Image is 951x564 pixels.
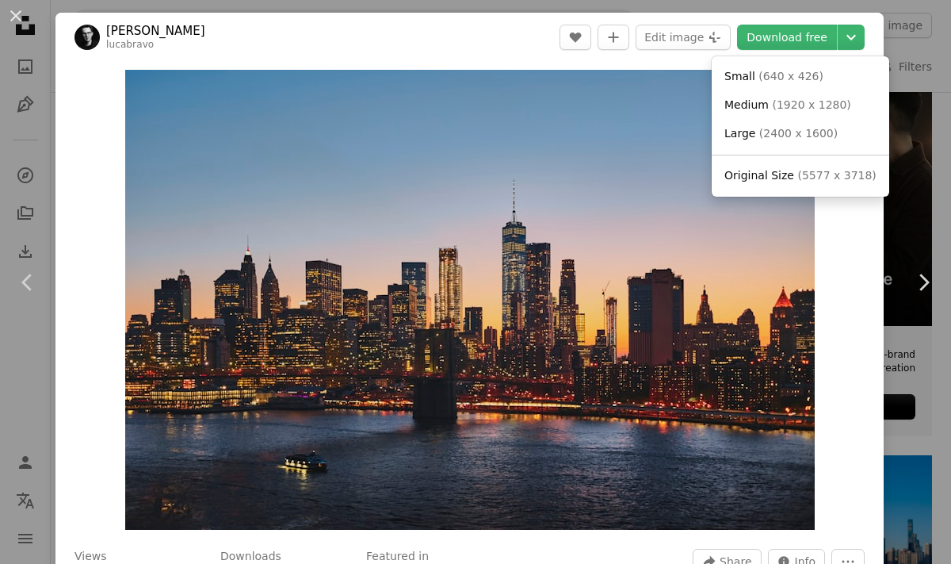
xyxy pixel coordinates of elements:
span: Small [724,70,755,82]
span: Original Size [724,169,794,182]
span: Medium [724,98,769,111]
div: Choose download size [712,56,889,197]
span: ( 2400 x 1600 ) [759,127,838,140]
span: ( 1920 x 1280 ) [772,98,850,111]
span: ( 5577 x 3718 ) [797,169,876,182]
span: Large [724,127,755,140]
button: Choose download size [838,25,865,50]
span: ( 640 x 426 ) [758,70,823,82]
